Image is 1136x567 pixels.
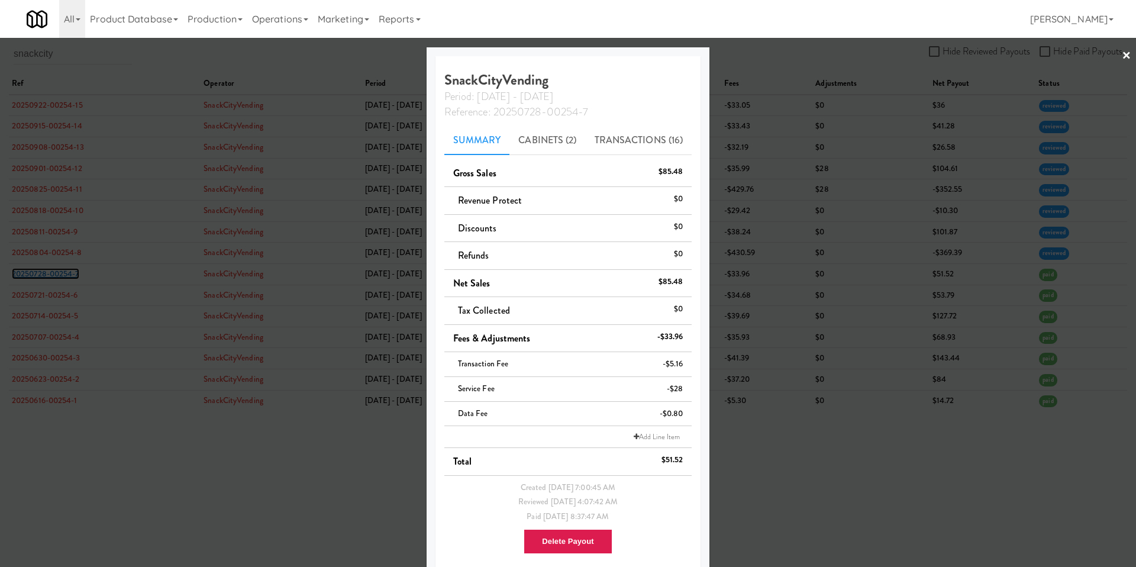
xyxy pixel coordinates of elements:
div: Created [DATE] 7:00:45 AM [453,481,683,495]
span: Fees & Adjustments [453,331,531,345]
div: -$5.16 [663,357,683,372]
li: Service Fee-$28 [444,377,692,402]
span: Revenue Protect [458,194,522,207]
div: $85.48 [659,165,683,179]
div: -$33.96 [657,330,683,344]
span: Tax Collected [458,304,510,317]
span: Total [453,455,472,468]
div: $85.48 [659,275,683,289]
a: Summary [444,125,510,155]
span: Data Fee [458,408,488,419]
span: Service Fee [458,383,495,394]
a: Add Line Item [631,431,683,443]
span: Transaction Fee [458,358,509,369]
span: Period: [DATE] - [DATE] [444,89,553,104]
span: Discounts [458,221,497,235]
div: $0 [674,247,683,262]
div: Reviewed [DATE] 4:07:42 AM [453,495,683,510]
div: -$0.80 [660,407,683,421]
div: $0 [674,192,683,207]
a: × [1122,38,1131,75]
button: Delete Payout [524,529,612,554]
span: Reference: 20250728-00254-7 [444,104,589,120]
a: Transactions (16) [586,125,692,155]
li: Transaction Fee-$5.16 [444,352,692,377]
div: $51.52 [661,453,683,468]
img: Micromart [27,9,47,30]
span: Refunds [458,249,489,262]
li: Data Fee-$0.80 [444,402,692,427]
a: Cabinets (2) [509,125,585,155]
div: $0 [674,302,683,317]
span: Gross Sales [453,166,496,180]
div: $0 [674,220,683,234]
div: Paid [DATE] 8:37:47 AM [453,510,683,524]
h4: SnackCityVending [444,72,692,119]
span: Net Sales [453,276,490,290]
div: -$28 [667,382,683,397]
